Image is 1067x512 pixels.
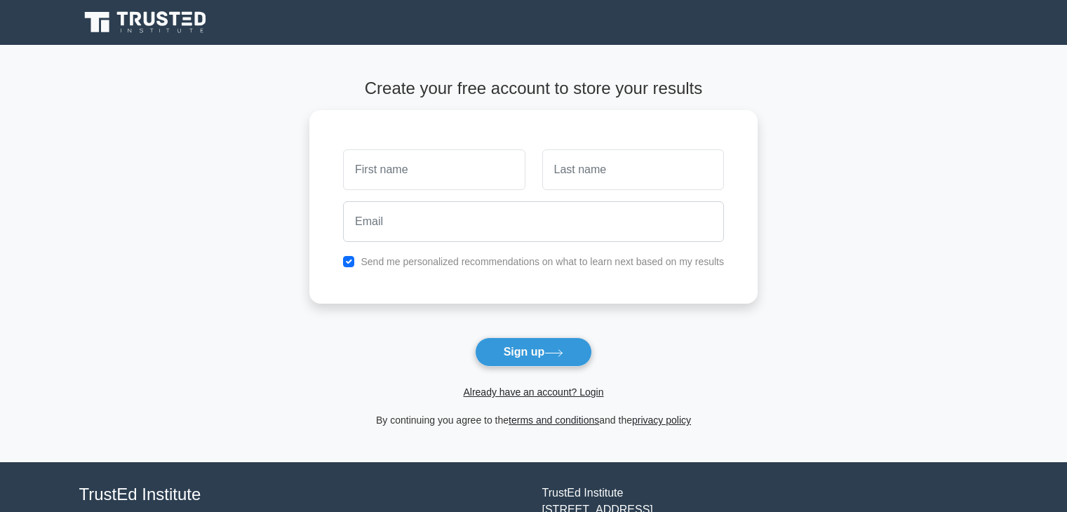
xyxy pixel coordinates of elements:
a: Already have an account? Login [463,386,603,398]
a: privacy policy [632,415,691,426]
button: Sign up [475,337,593,367]
label: Send me personalized recommendations on what to learn next based on my results [361,256,724,267]
h4: Create your free account to store your results [309,79,758,99]
a: terms and conditions [509,415,599,426]
input: First name [343,149,525,190]
input: Last name [542,149,724,190]
div: By continuing you agree to the and the [301,412,766,429]
input: Email [343,201,724,242]
h4: TrustEd Institute [79,485,525,505]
